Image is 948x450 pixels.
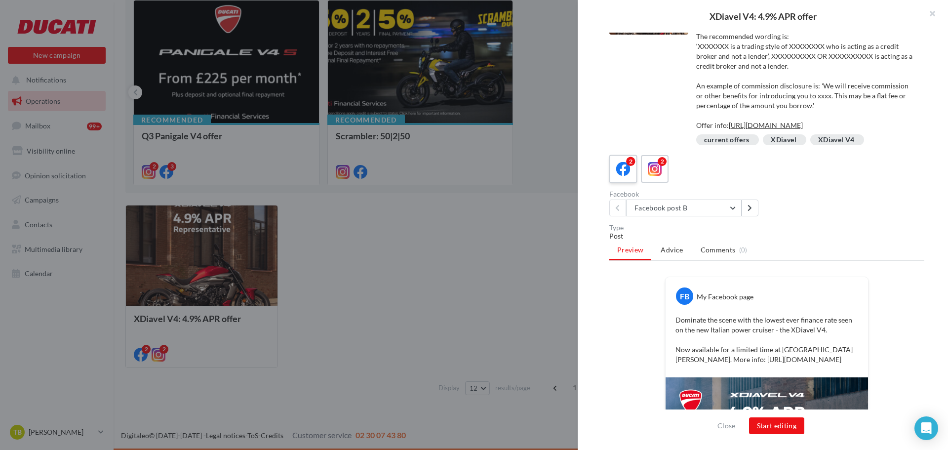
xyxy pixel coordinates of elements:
div: 2 [626,157,635,166]
a: [URL][DOMAIN_NAME] [729,121,803,129]
button: Start editing [749,417,805,434]
button: Close [713,420,740,432]
span: Advice [661,245,683,254]
div: Facebook [609,191,763,198]
div: Open Intercom Messenger [914,416,938,440]
div: FB [676,287,693,305]
div: Type [609,224,924,231]
div: My Facebook page [697,292,753,302]
div: Post [609,231,924,241]
div: XDiavel V4: 4.9% APR offer [593,12,932,21]
span: (0) [739,246,748,254]
span: Comments [701,245,736,255]
div: 2 [658,157,667,166]
div: XDiavel [771,136,796,144]
div: current offers [704,136,750,144]
button: Facebook post B [626,200,742,216]
div: XDiavel V4 [818,136,855,144]
p: Dominate the scene with the lowest ever finance rate seen on the new Italian power cruiser - the ... [675,315,858,365]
